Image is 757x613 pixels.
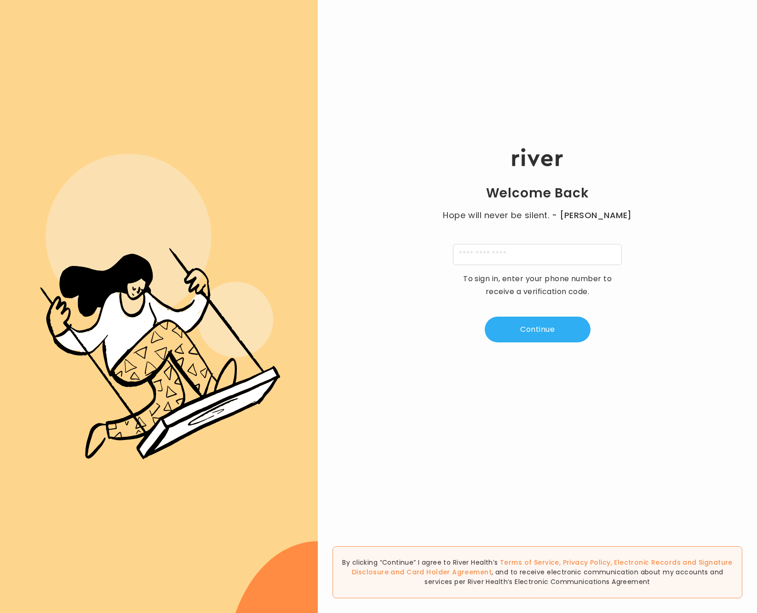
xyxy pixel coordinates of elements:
[563,558,611,567] a: Privacy Policy
[500,558,559,567] a: Terms of Service
[424,567,723,586] span: , and to receive electronic communication about my accounts and services per River Health’s Elect...
[457,272,618,298] p: To sign in, enter your phone number to receive a verification code.
[407,567,492,577] a: Card Holder Agreement
[485,317,591,342] button: Continue
[486,185,589,202] h1: Welcome Back
[333,546,742,598] div: By clicking “Continue” I agree to River Health’s
[352,558,733,577] span: , , and
[434,209,641,222] p: Hope will never be silent.
[552,209,632,222] span: - [PERSON_NAME]
[352,558,733,577] a: Electronic Records and Signature Disclosure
